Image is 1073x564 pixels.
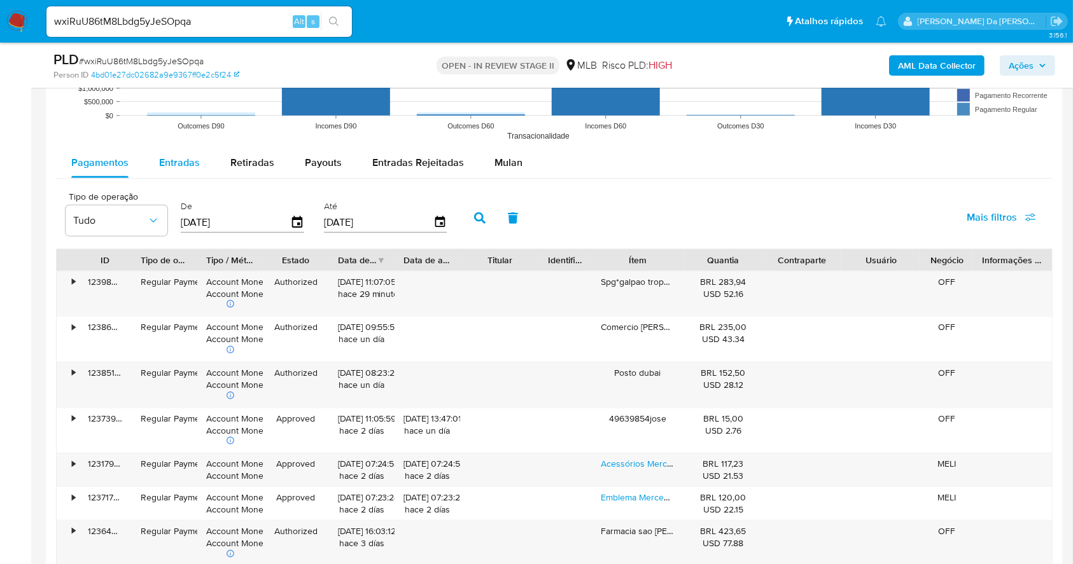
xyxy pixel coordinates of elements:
[91,69,239,81] a: 4bd01e27dc02682a9e9367ff0e2c5f24
[321,13,347,31] button: search-icon
[53,49,79,69] b: PLD
[53,69,88,81] b: Person ID
[898,55,976,76] b: AML Data Collector
[565,58,597,72] div: MLB
[795,15,863,28] span: Atalhos rápidos
[311,15,315,27] span: s
[1009,55,1034,76] span: Ações
[649,58,672,72] span: HIGH
[1000,55,1055,76] button: Ações
[294,15,304,27] span: Alt
[79,55,204,67] span: # wxiRuU86tM8Lbdg5yJeSOpqa
[889,55,985,76] button: AML Data Collector
[1049,30,1067,40] span: 3.156.1
[46,13,352,30] input: Pesquise usuários ou casos...
[876,16,887,27] a: Notificações
[1050,15,1063,28] a: Sair
[437,57,559,74] p: OPEN - IN REVIEW STAGE II
[602,58,672,72] span: Risco PLD:
[918,15,1046,27] p: patricia.varelo@mercadopago.com.br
